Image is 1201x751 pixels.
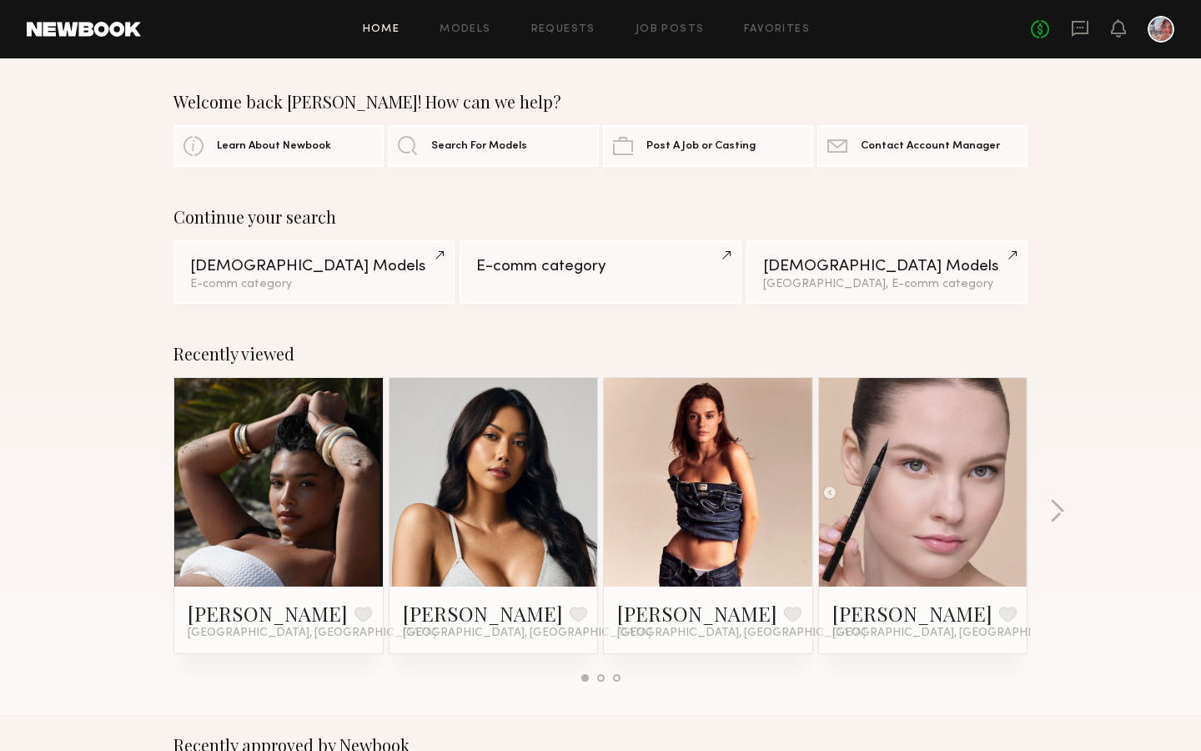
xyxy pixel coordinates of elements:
[173,207,1028,227] div: Continue your search
[476,259,724,275] div: E-comm category
[190,259,438,275] div: [DEMOGRAPHIC_DATA] Models
[173,125,384,167] a: Learn About Newbook
[190,279,438,290] div: E-comm category
[746,240,1028,304] a: [DEMOGRAPHIC_DATA] Models[GEOGRAPHIC_DATA], E-comm category
[460,240,741,304] a: E-comm category
[173,240,455,304] a: [DEMOGRAPHIC_DATA] ModelsE-comm category
[173,92,1028,112] div: Welcome back [PERSON_NAME]! How can we help?
[188,627,436,640] span: [GEOGRAPHIC_DATA], [GEOGRAPHIC_DATA]
[217,141,331,152] span: Learn About Newbook
[403,627,651,640] span: [GEOGRAPHIC_DATA], [GEOGRAPHIC_DATA]
[603,125,813,167] a: Post A Job or Casting
[440,24,490,35] a: Models
[817,125,1028,167] a: Contact Account Manager
[763,259,1011,275] div: [DEMOGRAPHIC_DATA] Models
[636,24,705,35] a: Job Posts
[173,344,1028,364] div: Recently viewed
[861,141,1000,152] span: Contact Account Manager
[617,627,866,640] span: [GEOGRAPHIC_DATA], [GEOGRAPHIC_DATA]
[363,24,400,35] a: Home
[617,600,777,627] a: [PERSON_NAME]
[763,279,1011,290] div: [GEOGRAPHIC_DATA], E-comm category
[431,141,527,152] span: Search For Models
[531,24,595,35] a: Requests
[403,600,563,627] a: [PERSON_NAME]
[832,600,992,627] a: [PERSON_NAME]
[646,141,756,152] span: Post A Job or Casting
[832,627,1081,640] span: [GEOGRAPHIC_DATA], [GEOGRAPHIC_DATA]
[744,24,810,35] a: Favorites
[388,125,598,167] a: Search For Models
[188,600,348,627] a: [PERSON_NAME]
